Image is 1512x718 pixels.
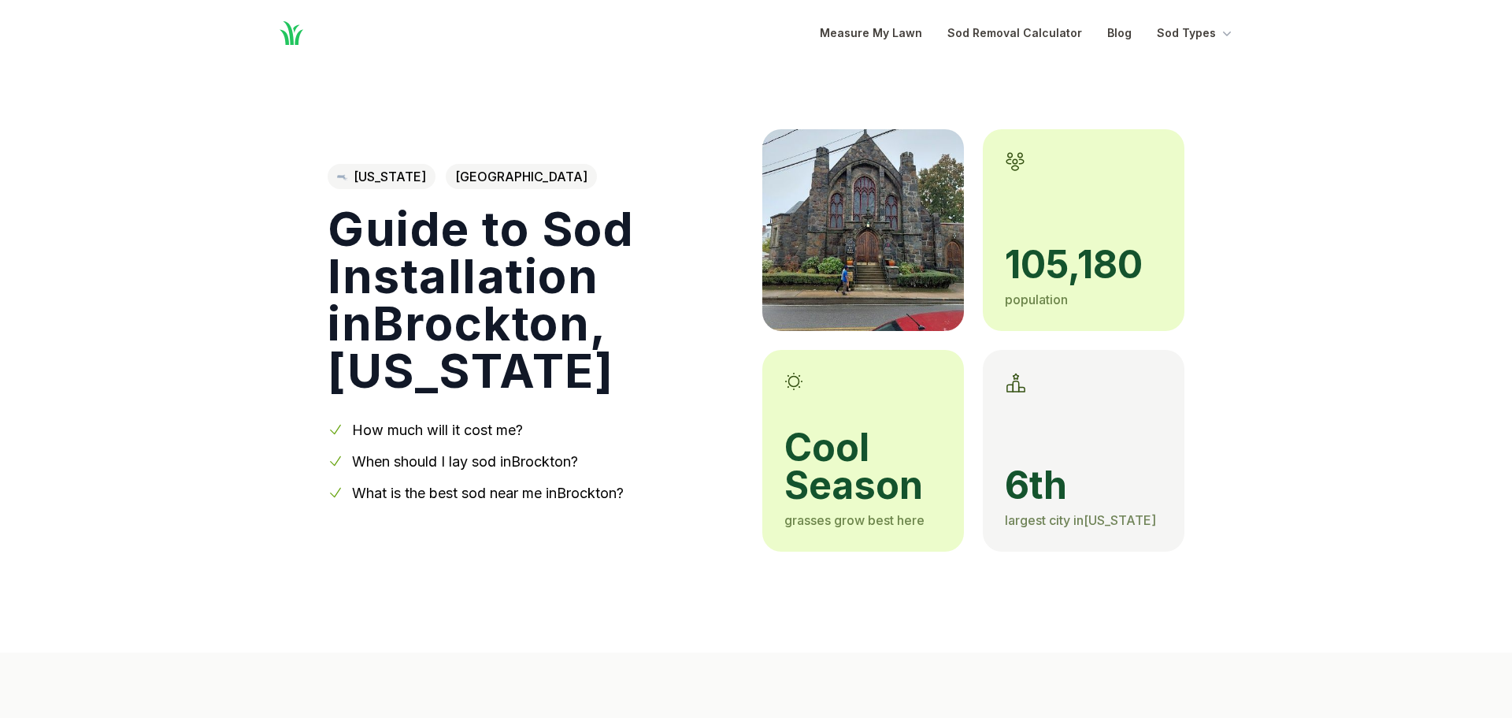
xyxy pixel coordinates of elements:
[352,422,523,438] a: How much will it cost me?
[1005,292,1068,307] span: population
[352,485,624,501] a: What is the best sod near me inBrockton?
[1157,24,1235,43] button: Sod Types
[784,512,925,528] span: grasses grow best here
[820,24,922,43] a: Measure My Lawn
[1005,467,1162,504] span: 6th
[762,129,964,331] img: A picture of Brockton
[352,453,578,470] a: When should I lay sod inBrockton?
[1005,246,1162,284] span: 105,180
[947,24,1082,43] a: Sod Removal Calculator
[328,205,737,394] h1: Guide to Sod Installation in Brockton , [US_STATE]
[337,174,347,180] img: Massachusetts state outline
[1107,24,1132,43] a: Blog
[784,429,942,504] span: cool season
[1005,512,1156,528] span: largest city in [US_STATE]
[446,164,597,189] span: [GEOGRAPHIC_DATA]
[328,164,435,189] a: [US_STATE]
